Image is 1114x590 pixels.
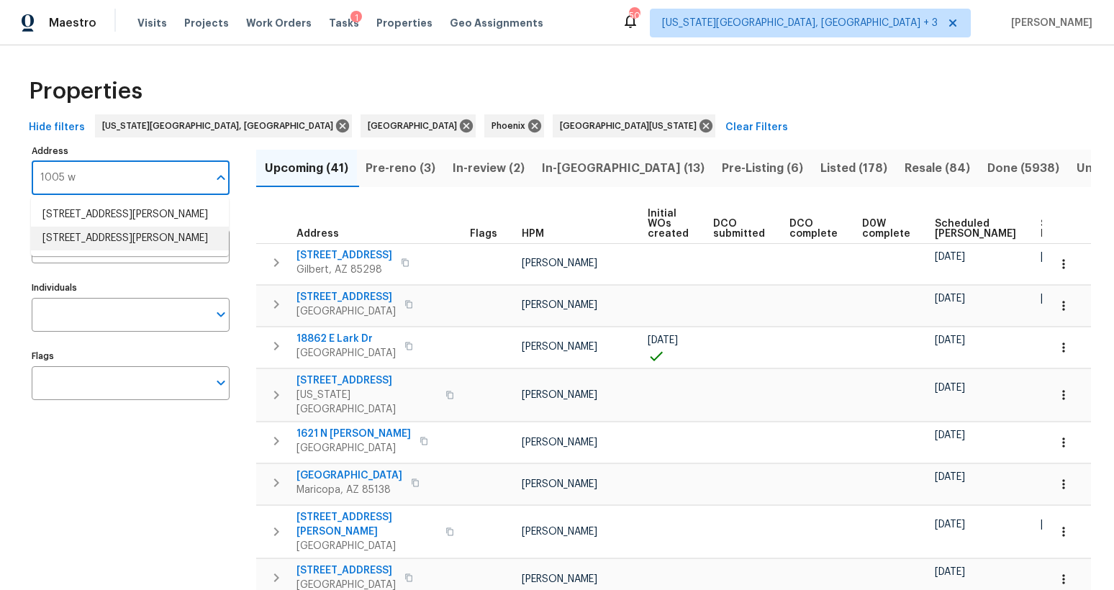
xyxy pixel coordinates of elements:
label: Individuals [32,283,230,292]
span: DCO submitted [713,219,765,239]
span: Upcoming (41) [265,158,348,178]
div: Phoenix [484,114,544,137]
span: [PERSON_NAME] [522,527,597,537]
span: 1621 N [PERSON_NAME] [296,427,411,441]
input: Search ... [32,161,208,195]
span: Pre-Listing (6) [722,158,803,178]
button: Hide filters [23,114,91,141]
li: [STREET_ADDRESS][PERSON_NAME] [31,227,229,250]
span: Done (5938) [987,158,1059,178]
span: [STREET_ADDRESS] [296,563,396,578]
span: [US_STATE][GEOGRAPHIC_DATA], [GEOGRAPHIC_DATA] + 3 [662,16,938,30]
span: Pre-reno (3) [366,158,435,178]
span: [DATE] [935,519,965,530]
span: [PERSON_NAME] [522,342,597,352]
span: Clear Filters [725,119,788,137]
span: D0W complete [862,219,910,239]
span: Resale (84) [905,158,970,178]
span: [DATE] [935,252,965,262]
label: Address [32,147,230,155]
span: Gilbert, AZ 85298 [296,263,392,277]
span: [PERSON_NAME] [522,437,597,448]
div: [GEOGRAPHIC_DATA] [361,114,476,137]
span: [GEOGRAPHIC_DATA] [296,441,411,455]
div: 50 [629,9,639,23]
span: [DATE] [1041,252,1071,262]
span: Geo Assignments [450,16,543,30]
span: [DATE] [935,430,965,440]
span: [GEOGRAPHIC_DATA] [296,346,396,360]
span: HPM [522,229,544,239]
span: [PERSON_NAME] [1005,16,1092,30]
span: [US_STATE][GEOGRAPHIC_DATA], [GEOGRAPHIC_DATA] [102,119,339,133]
span: [PERSON_NAME] [522,390,597,400]
span: [DATE] [1041,519,1071,530]
span: Hide filters [29,119,85,137]
span: Phoenix [492,119,531,133]
span: [DATE] [648,335,678,345]
span: Flags [470,229,497,239]
span: Properties [29,84,142,99]
span: Listed (178) [820,158,887,178]
span: [GEOGRAPHIC_DATA][US_STATE] [560,119,702,133]
span: [US_STATE][GEOGRAPHIC_DATA] [296,388,437,417]
span: [STREET_ADDRESS][PERSON_NAME] [296,510,437,539]
span: DCO complete [789,219,838,239]
span: [DATE] [935,335,965,345]
span: Scheduled [PERSON_NAME] [935,219,1016,239]
button: Open [211,304,231,324]
label: Flags [32,352,230,360]
span: Projects [184,16,229,30]
span: [DATE] [1041,294,1071,304]
span: 18862 E Lark Dr [296,332,396,346]
button: Close [211,168,231,188]
span: Visits [137,16,167,30]
span: [GEOGRAPHIC_DATA] [368,119,463,133]
span: [STREET_ADDRESS] [296,373,437,388]
span: [STREET_ADDRESS] [296,248,392,263]
span: [PERSON_NAME] [522,258,597,268]
span: Work Orders [246,16,312,30]
span: [DATE] [935,567,965,577]
span: [PERSON_NAME] [522,300,597,310]
span: Properties [376,16,433,30]
span: Initial WOs created [648,209,689,239]
span: [STREET_ADDRESS] [296,290,396,304]
span: In-review (2) [453,158,525,178]
span: [PERSON_NAME] [522,479,597,489]
span: Maestro [49,16,96,30]
span: Maricopa, AZ 85138 [296,483,402,497]
span: In-[GEOGRAPHIC_DATA] (13) [542,158,705,178]
span: [PERSON_NAME] [522,574,597,584]
span: Tasks [329,18,359,28]
div: 1 [350,11,362,25]
span: [DATE] [935,472,965,482]
div: [US_STATE][GEOGRAPHIC_DATA], [GEOGRAPHIC_DATA] [95,114,352,137]
button: Open [211,373,231,393]
li: [STREET_ADDRESS][PERSON_NAME] [31,203,229,227]
span: Address [296,229,339,239]
span: Scheduled LCO [1041,219,1095,239]
span: [GEOGRAPHIC_DATA] [296,304,396,319]
span: [GEOGRAPHIC_DATA] [296,468,402,483]
span: [DATE] [935,383,965,393]
div: [GEOGRAPHIC_DATA][US_STATE] [553,114,715,137]
button: Clear Filters [720,114,794,141]
span: [DATE] [935,294,965,304]
span: [GEOGRAPHIC_DATA] [296,539,437,553]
